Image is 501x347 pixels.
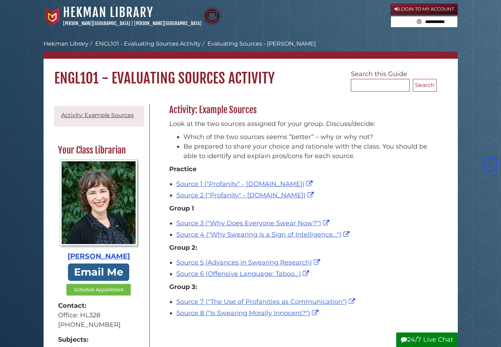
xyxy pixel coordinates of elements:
[166,104,437,116] h2: Activity: Example Sources
[44,59,458,87] h1: ENGL101 - Evaluating Sources Activity
[169,119,433,129] p: Look at the two sources assigned for your group. Discuss/decide:
[68,264,130,281] a: Email Me
[413,79,437,92] button: Search
[203,7,221,25] img: Calvin Theological Seminary
[66,284,131,296] button: Schedule Appointment
[55,145,143,156] h2: Your Class Librarian
[176,259,322,266] a: Source 5 (Advances in Swearing Research)
[134,21,201,26] a: [PERSON_NAME][GEOGRAPHIC_DATA]
[176,191,315,199] a: Source 2 ("Profanity" - [DOMAIN_NAME])
[176,219,331,227] a: Source 3 ("Why Does Everyone Swear Now?")
[95,40,201,47] a: ENGL101 - Evaluating Sources Activity
[63,5,153,20] a: Hekman Library
[176,298,357,306] a: Source 7 ("The Use of Profanities as Communication")
[44,40,458,59] nav: breadcrumb
[391,16,458,28] form: Search library guides, policies, and FAQs.
[176,180,314,188] a: Source 1 ("Profanity" - [DOMAIN_NAME])
[169,165,197,173] strong: Practice
[44,40,89,47] a: Hekman Library
[183,132,433,142] li: Which of the two sources seems “better” – why or why not?
[169,244,197,251] strong: Group 2:
[44,7,61,25] img: Calvin University
[58,251,140,262] div: [PERSON_NAME]
[58,160,140,262] a: Profile Photo [PERSON_NAME]
[391,4,458,15] a: Login to My Account
[183,142,433,161] li: Be prepared to share your choice and rationale with the class. You should be able to identify and...
[131,21,133,26] span: |
[415,16,424,26] button: Search
[201,40,316,48] li: Evaluating Sources - [PERSON_NAME]
[169,204,194,212] strong: Group 1
[58,301,140,311] strong: Contact:
[169,283,197,291] strong: Group 3:
[60,160,137,246] img: Profile Photo
[482,161,499,168] a: Back to Top
[176,309,320,317] a: Source 8 ("Is Swearing Morally Innocent?")
[396,332,458,347] button: 24/7 Live Chat
[63,21,130,26] a: [PERSON_NAME][GEOGRAPHIC_DATA]
[58,311,140,320] div: Office: HL328
[176,270,311,278] a: Source 6 (Offensive Language: Taboo...)
[61,112,134,118] a: Activity: Example Sources
[176,231,351,238] a: Source 4 ("Why Swearing is a Sign of Intelligence...")
[58,320,140,330] div: [PHONE_NUMBER]
[58,335,140,345] strong: Subjects:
